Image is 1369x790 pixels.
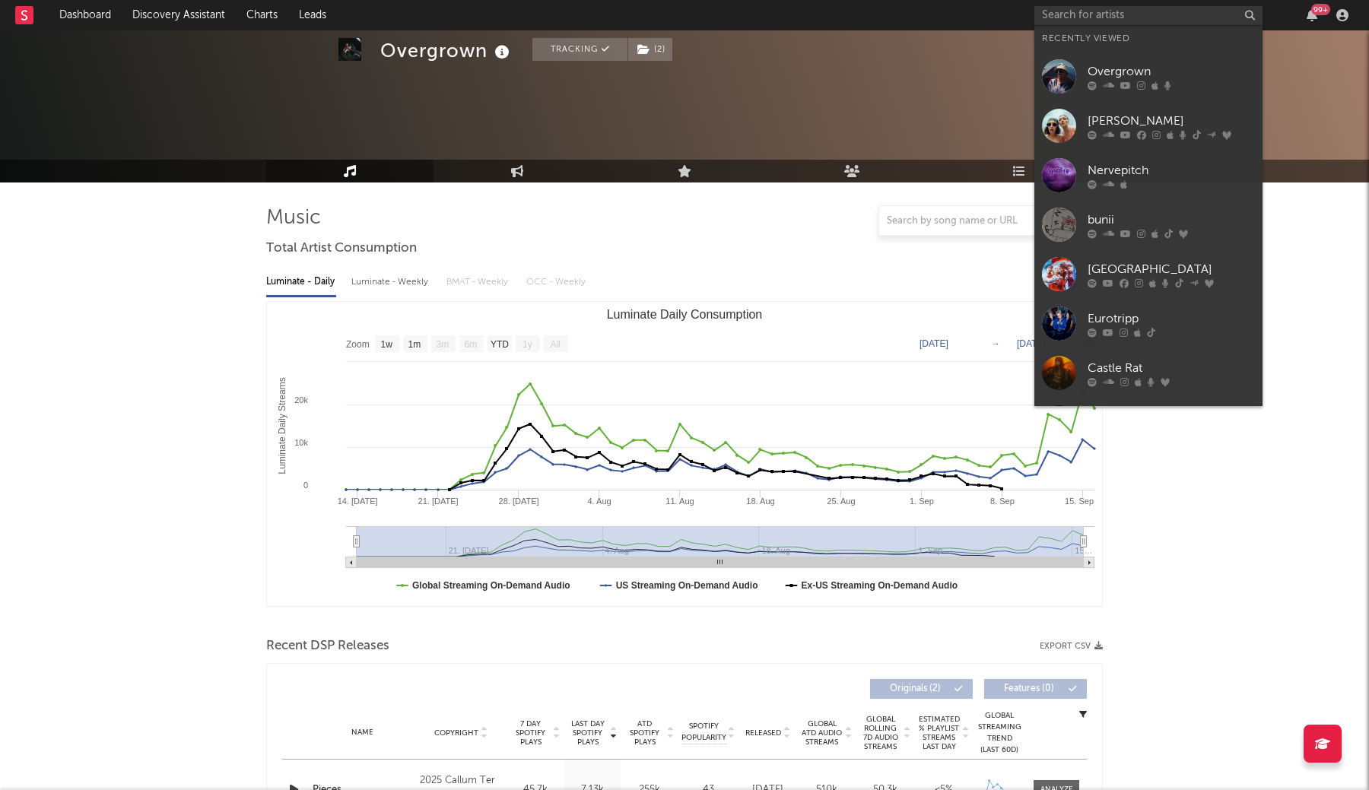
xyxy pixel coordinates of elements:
[870,679,973,699] button: Originals(2)
[418,497,459,506] text: 21. [DATE]
[338,497,378,506] text: 14. [DATE]
[879,215,1040,227] input: Search by song name or URL
[1034,200,1263,249] a: bunii
[294,395,308,405] text: 20k
[910,497,934,506] text: 1. Sep
[567,719,608,747] span: Last Day Spotify Plays
[1034,52,1263,101] a: Overgrown
[977,710,1022,756] div: Global Streaming Trend (Last 60D)
[1088,62,1255,81] div: Overgrown
[1307,9,1317,21] button: 99+
[1034,151,1263,200] a: Nervepitch
[624,719,665,747] span: ATD Spotify Plays
[266,637,389,655] span: Recent DSP Releases
[827,497,855,506] text: 25. Aug
[437,339,449,350] text: 3m
[627,38,673,61] span: ( 2 )
[412,580,570,591] text: Global Streaming On-Demand Audio
[1088,260,1255,278] div: [GEOGRAPHIC_DATA]
[880,684,950,693] span: Originals ( 2 )
[984,679,1087,699] button: Features(0)
[510,719,551,747] span: 7 Day Spotify Plays
[294,438,308,447] text: 10k
[266,240,417,258] span: Total Artist Consumption
[920,338,948,349] text: [DATE]
[1088,112,1255,130] div: [PERSON_NAME]
[994,684,1064,693] span: Features ( 0 )
[1311,4,1330,15] div: 99 +
[351,269,431,295] div: Luminate - Weekly
[607,308,763,321] text: Luminate Daily Consumption
[1088,211,1255,229] div: bunii
[665,497,694,506] text: 11. Aug
[990,497,1015,506] text: 8. Sep
[267,302,1102,606] svg: Luminate Daily Consumption
[1034,101,1263,151] a: [PERSON_NAME]
[1088,359,1255,377] div: Castle Rat
[434,728,478,738] span: Copyright
[746,497,774,506] text: 18. Aug
[499,497,539,506] text: 28. [DATE]
[1034,348,1263,398] a: Castle Rat
[303,481,308,490] text: 0
[465,339,478,350] text: 6m
[1065,497,1094,506] text: 15. Sep
[1042,30,1255,48] div: Recently Viewed
[550,339,560,350] text: All
[1088,309,1255,328] div: Eurotripp
[1017,338,1046,349] text: [DATE]
[745,728,781,738] span: Released
[616,580,758,591] text: US Streaming On-Demand Audio
[1088,161,1255,179] div: Nervepitch
[681,721,726,744] span: Spotify Popularity
[1040,642,1103,651] button: Export CSV
[1034,249,1263,299] a: [GEOGRAPHIC_DATA]
[491,339,509,350] text: YTD
[381,339,393,350] text: 1w
[532,38,627,61] button: Tracking
[277,377,287,474] text: Luminate Daily Streams
[408,339,421,350] text: 1m
[918,715,960,751] span: Estimated % Playlist Streams Last Day
[1034,398,1263,447] a: ivri
[1034,299,1263,348] a: Eurotripp
[523,339,532,350] text: 1y
[991,338,1000,349] text: →
[587,497,611,506] text: 4. Aug
[346,339,370,350] text: Zoom
[266,269,336,295] div: Luminate - Daily
[1075,546,1092,555] text: 15…
[801,719,843,747] span: Global ATD Audio Streams
[380,38,513,63] div: Overgrown
[313,727,412,738] div: Name
[628,38,672,61] button: (2)
[1034,6,1263,25] input: Search for artists
[859,715,901,751] span: Global Rolling 7D Audio Streams
[802,580,958,591] text: Ex-US Streaming On-Demand Audio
